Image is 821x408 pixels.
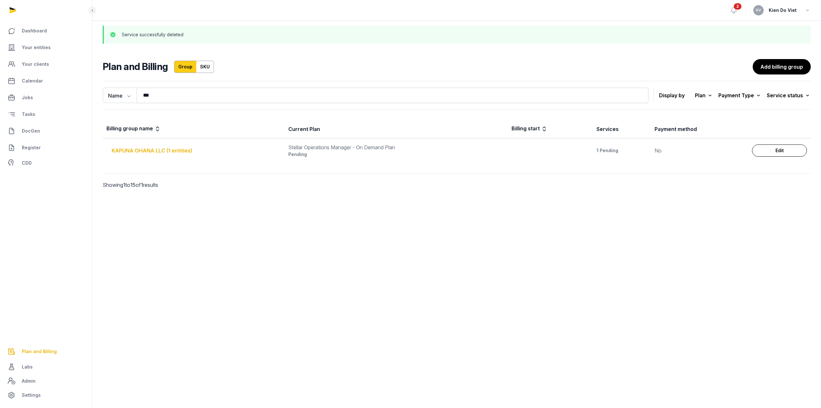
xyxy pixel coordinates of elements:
span: Dashboard [22,27,47,35]
span: Settings [22,391,41,399]
span: Plan and Billing [22,348,57,355]
div: 1 Pending [597,147,647,154]
a: Labs [5,359,87,375]
span: Tasks [22,110,35,118]
a: DocGen [5,123,87,139]
div: Service status [767,91,811,100]
div: Billing start [512,125,547,134]
div: KAPUNA OHANA LLC (1 entities) [112,147,281,154]
div: Pending [288,151,504,158]
span: Labs [22,363,33,371]
div: Plan [695,91,713,100]
span: Kien Do Viet [769,6,797,14]
span: DocGen [22,127,40,135]
div: Billing group name [106,125,161,134]
span: 2 [734,3,741,10]
a: SKU [196,61,214,73]
p: Showing to of results [103,173,272,196]
div: Current Plan [288,125,320,133]
a: Edit [752,144,807,157]
h2: Plan and Billing [103,61,168,73]
p: Display by [659,90,685,100]
a: Admin [5,375,87,387]
div: Payment Type [718,91,762,100]
a: Calendar [5,73,87,89]
button: Name [103,88,137,103]
a: Tasks [5,107,87,122]
span: KV [756,8,761,12]
div: No [655,147,744,154]
a: Dashboard [5,23,87,39]
span: Your entities [22,44,51,51]
a: Group [174,61,197,73]
a: Jobs [5,90,87,105]
span: Admin [22,377,36,385]
a: Your clients [5,56,87,72]
button: KV [753,5,764,15]
a: Your entities [5,40,87,55]
div: Payment method [655,125,697,133]
span: Jobs [22,94,33,101]
span: 1 [141,182,143,188]
p: Service successfully deleted [122,31,183,38]
a: Register [5,140,87,155]
div: Services [597,125,619,133]
span: 15 [130,182,136,188]
a: Add billing group [753,59,811,74]
span: CDD [22,159,32,167]
span: 1 [123,182,125,188]
a: Plan and Billing [5,344,87,359]
a: CDD [5,157,87,169]
span: Register [22,144,41,152]
span: Your clients [22,60,49,68]
div: Stellar Operations Manager - On Demand Plan [288,143,504,151]
span: Calendar [22,77,43,85]
a: Settings [5,387,87,403]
